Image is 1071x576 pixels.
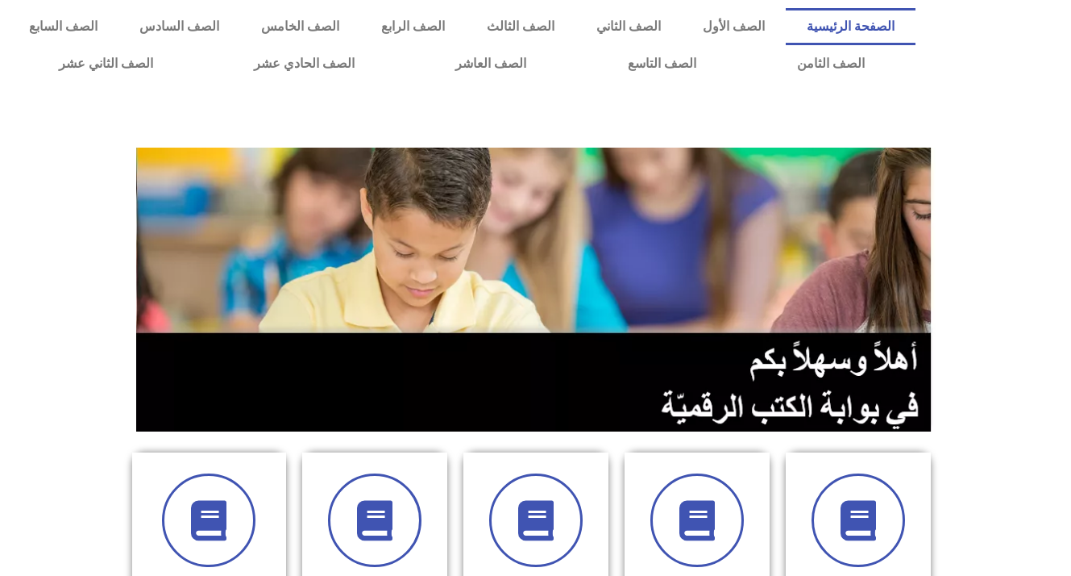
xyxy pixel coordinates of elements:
a: الصف الثالث [466,8,575,45]
a: الصف السادس [118,8,240,45]
a: الصف العاشر [405,45,577,82]
a: الصف الخامس [240,8,360,45]
a: الصف التاسع [577,45,746,82]
a: الصفحة الرئيسية [786,8,915,45]
a: الصف الحادي عشر [203,45,405,82]
a: الصف الثاني [575,8,682,45]
a: الصف الثاني عشر [8,45,203,82]
a: الصف الثامن [746,45,915,82]
a: الصف الأول [682,8,786,45]
a: الصف الرابع [360,8,466,45]
a: الصف السابع [8,8,118,45]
